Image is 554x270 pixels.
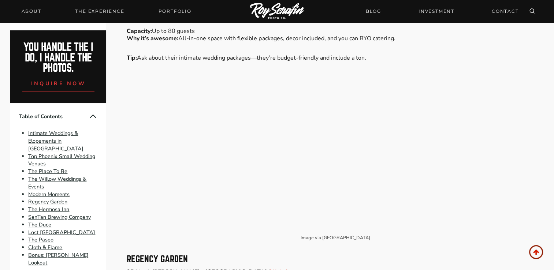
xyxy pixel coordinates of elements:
[127,234,543,242] figcaption: Image via [GEOGRAPHIC_DATA]
[28,167,67,175] a: The Place To Be
[28,236,53,243] a: The Paseo
[361,5,386,18] a: BLOG
[28,129,83,152] a: Intimate Weddings & Elopements in [GEOGRAPHIC_DATA]
[71,6,129,16] a: THE EXPERIENCE
[28,152,95,167] a: Top Phoenix Small Wedding Venues
[31,79,86,87] span: inquire now
[28,190,70,198] a: Modern Moments
[127,74,543,232] img: Best Small Wedding Venues in Phoenix, AZ (Intimate & Micro Weddings) 5
[127,34,178,42] strong: Why it’s awesome:
[28,251,89,266] a: Bonus: [PERSON_NAME] Lookout
[487,5,523,18] a: CONTACT
[127,255,543,264] h3: Regency Garden
[527,6,537,16] button: View Search Form
[17,6,196,16] nav: Primary Navigation
[28,243,62,251] a: Cloth & Flame
[17,6,46,16] a: About
[414,5,459,18] a: INVESTMENT
[89,112,97,120] button: Collapse Table of Contents
[19,112,89,120] span: Table of Contents
[28,221,51,228] a: The Duce
[28,205,69,213] a: The Hermosa Inn
[250,3,304,20] img: Logo of Roy Serafin Photo Co., featuring stylized text in white on a light background, representi...
[28,175,86,190] a: The Willow Weddings & Events
[18,42,98,73] h2: You handle the i do, I handle the photos.
[127,54,137,62] strong: Tip:
[127,27,152,35] strong: Capacity:
[529,245,543,259] a: Scroll to top
[154,6,196,16] a: Portfolio
[361,5,523,18] nav: Secondary Navigation
[127,54,543,62] p: Ask about their intimate wedding packages—they’re budget-friendly and include a ton.
[28,228,95,236] a: Lost [GEOGRAPHIC_DATA]
[22,73,95,91] a: inquire now
[28,213,91,220] a: SanTan Brewing Company
[28,198,67,205] a: Regency Garden
[127,27,543,43] p: Up to 80 guests All-in-one space with flexible packages, decor included, and you can BYO catering.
